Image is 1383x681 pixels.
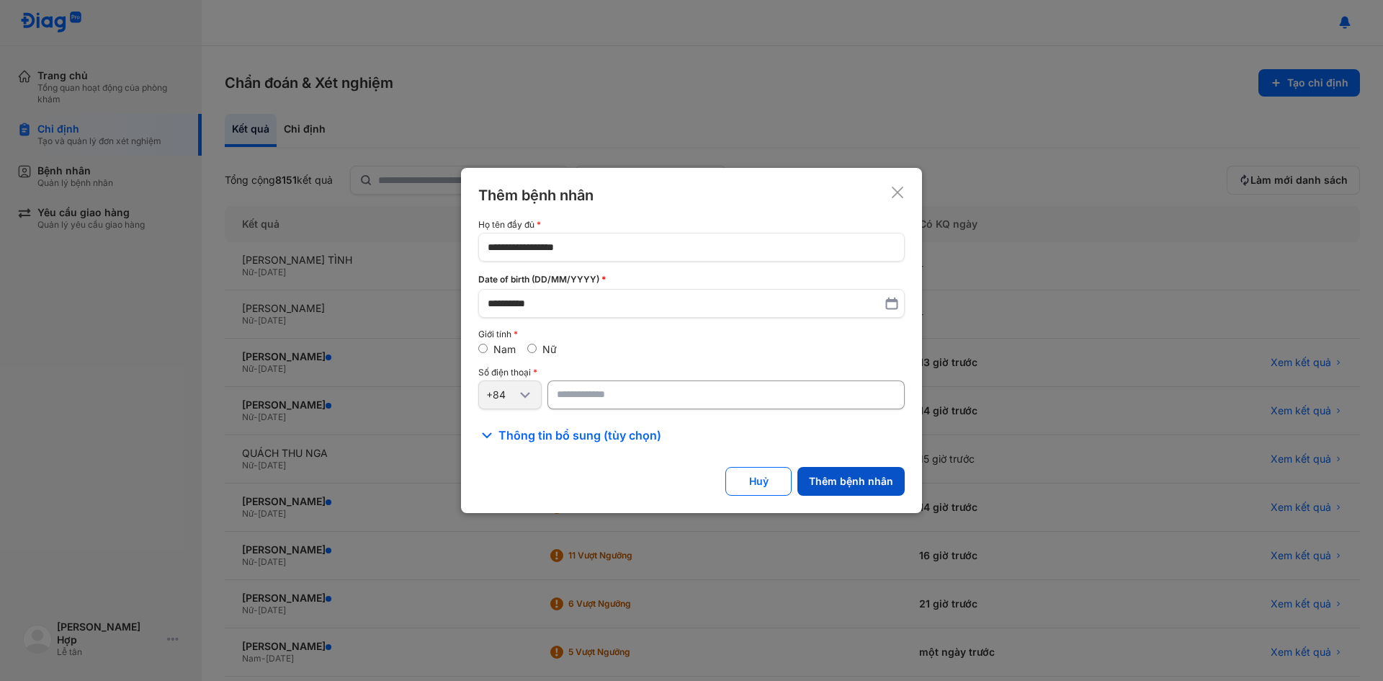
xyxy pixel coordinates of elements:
button: Huỷ [725,467,792,496]
div: Số điện thoại [478,368,905,378]
button: Thêm bệnh nhân [797,467,905,496]
label: Nam [493,343,516,355]
div: Thêm bệnh nhân [478,185,594,205]
div: Date of birth (DD/MM/YYYY) [478,273,905,286]
span: Thông tin bổ sung (tùy chọn) [498,427,661,444]
div: +84 [486,388,516,401]
div: Giới tính [478,329,905,339]
div: Họ tên đầy đủ [478,220,905,230]
label: Nữ [542,343,557,355]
